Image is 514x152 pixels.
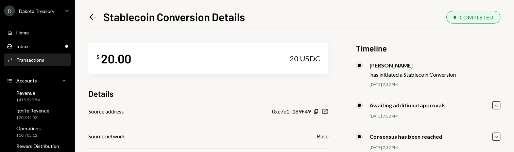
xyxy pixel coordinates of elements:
a: Operations$10,705.12 [4,123,71,140]
div: Source network [88,132,125,140]
div: 20.00 [101,51,131,66]
div: $ [97,54,100,60]
h1: Stablecoin Conversion Details [103,10,245,24]
div: Base [317,132,328,140]
div: $415,929.54 [16,97,40,103]
div: Operations [16,125,41,131]
a: Ignite Revenue$20,345.52 [4,106,71,122]
div: $20,345.52 [16,115,49,121]
div: D [4,5,15,16]
div: [PERSON_NAME] [370,62,456,69]
div: Consensus has been reached [370,133,442,140]
div: COMPLETED [460,14,493,20]
div: [DATE] 7:32 PM [370,113,500,119]
div: [DATE] 7:32 PM [370,145,500,151]
div: has initiated a Stablecoin Conversion [371,71,456,78]
div: Inbox [16,43,29,49]
div: $10,705.12 [16,133,41,138]
h3: Timeline [356,43,500,54]
div: Reward Distribution [16,143,59,149]
a: Revenue$415,929.54 [4,88,71,104]
div: Home [16,30,29,35]
div: Dakota Treasury [19,8,54,14]
div: 0xe7e1...189F49 [272,107,311,116]
div: Awaiting additional approvals [370,102,446,108]
div: Transactions [16,57,44,63]
div: Source address [88,107,124,116]
div: Revenue [16,90,40,96]
a: Transactions [4,54,71,66]
div: 20 USDC [290,54,320,63]
a: Home [4,26,71,39]
div: Accounts [16,78,37,83]
a: Inbox [4,40,71,52]
h3: Details [88,88,114,99]
a: Accounts [4,74,71,87]
div: Ignite Revenue [16,108,49,113]
div: [DATE] 7:32 PM [370,82,500,88]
